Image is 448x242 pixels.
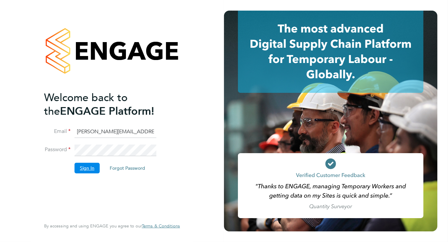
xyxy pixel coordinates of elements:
[75,163,100,173] button: Sign In
[44,146,71,153] label: Password
[104,163,150,173] button: Forgot Password
[142,223,180,229] a: Terms & Conditions
[44,91,173,118] h2: ENGAGE Platform!
[44,223,180,229] span: By accessing and using ENGAGE you agree to our
[44,91,128,118] span: Welcome back to the
[44,128,71,135] label: Email
[75,126,156,138] input: Enter your work email...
